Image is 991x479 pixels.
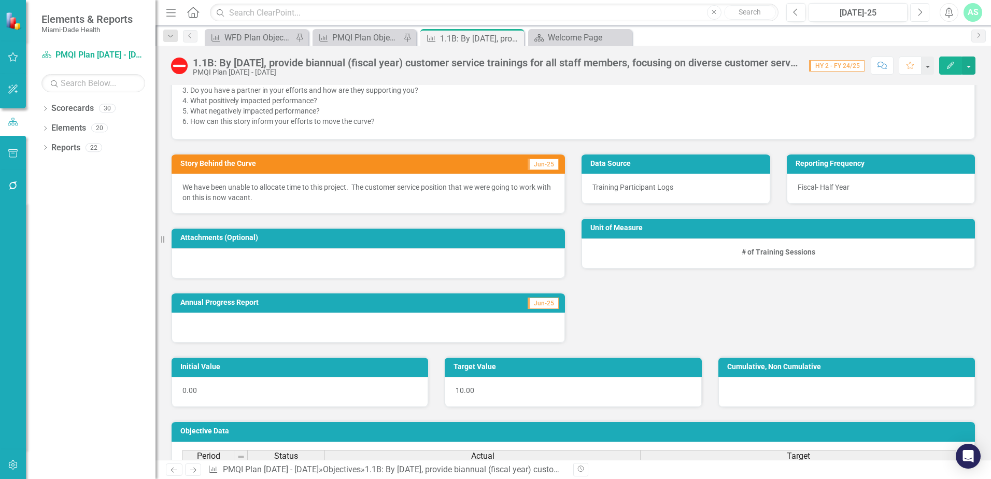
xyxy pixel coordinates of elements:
[531,31,629,44] a: Welcome Page
[41,49,145,61] a: PMQI Plan [DATE] - [DATE]
[207,31,293,44] a: WFD Plan Objective Report - 6/25
[274,452,298,461] span: Status
[809,60,865,72] span: HY 2 - FY 24/25
[91,124,108,133] div: 20
[180,234,560,242] h3: Attachments (Optional)
[590,160,765,167] h3: Data Source
[528,298,559,309] span: Jun-25
[190,85,964,95] li: Do you have a partner in your efforts and how are they supporting you?
[956,444,981,469] div: Open Intercom Messenger
[224,31,293,44] div: WFD Plan Objective Report - 6/25
[5,11,23,30] img: ClearPoint Strategy
[739,8,761,16] span: Search
[440,32,521,45] div: 1.1B: By [DATE], provide biannual (fiscal year) customer service trainings for all staff members,...
[590,224,970,232] h3: Unit of Measure
[190,116,964,126] li: How can this story inform your efforts to move the curve?
[190,95,964,106] li: What positively impacted performance?
[210,4,778,22] input: Search ClearPoint...
[592,183,673,191] span: Training Participant Logs
[180,160,447,167] h3: Story Behind the Curve
[548,31,629,44] div: Welcome Page
[323,464,361,474] a: Objectives
[724,5,776,20] button: Search
[727,363,970,371] h3: Cumulative, Non Cumulative
[237,453,245,461] img: 8DAGhfEEPCf229AAAAAElFTkSuQmCC
[51,103,94,115] a: Scorecards
[41,13,133,25] span: Elements & Reports
[964,3,982,22] button: AS
[208,464,565,476] div: » »
[51,122,86,134] a: Elements
[528,159,559,170] span: Jun-25
[180,363,423,371] h3: Initial Value
[180,299,449,306] h3: Annual Progress Report
[812,7,904,19] div: [DATE]-25
[41,74,145,92] input: Search Below...
[193,57,799,68] div: 1.1B: By [DATE], provide biannual (fiscal year) customer service trainings for all staff members,...
[51,142,80,154] a: Reports
[180,427,970,435] h3: Objective Data
[223,464,319,474] a: PMQI Plan [DATE] - [DATE]
[99,104,116,113] div: 30
[796,160,970,167] h3: Reporting Frequency
[471,452,494,461] span: Actual
[86,143,102,152] div: 22
[190,106,964,116] li: What negatively impacted performance?
[197,452,220,461] span: Period
[171,58,188,74] img: No Progress/Overdue
[315,31,401,44] a: PMQI Plan Objective Report - 6/25
[809,3,908,22] button: [DATE]-25
[454,363,696,371] h3: Target Value
[332,31,401,44] div: PMQI Plan Objective Report - 6/25
[787,174,975,204] div: Fiscal- Half Year
[182,182,554,203] p: We have been unable to allocate time to this project. The customer service position that we were ...
[787,452,810,461] span: Target
[742,248,815,256] strong: # of Training Sessions
[182,386,197,395] span: 0.00
[456,386,474,395] span: 10.00
[193,68,799,76] div: PMQI Plan [DATE] - [DATE]
[41,25,133,34] small: Miami-Dade Health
